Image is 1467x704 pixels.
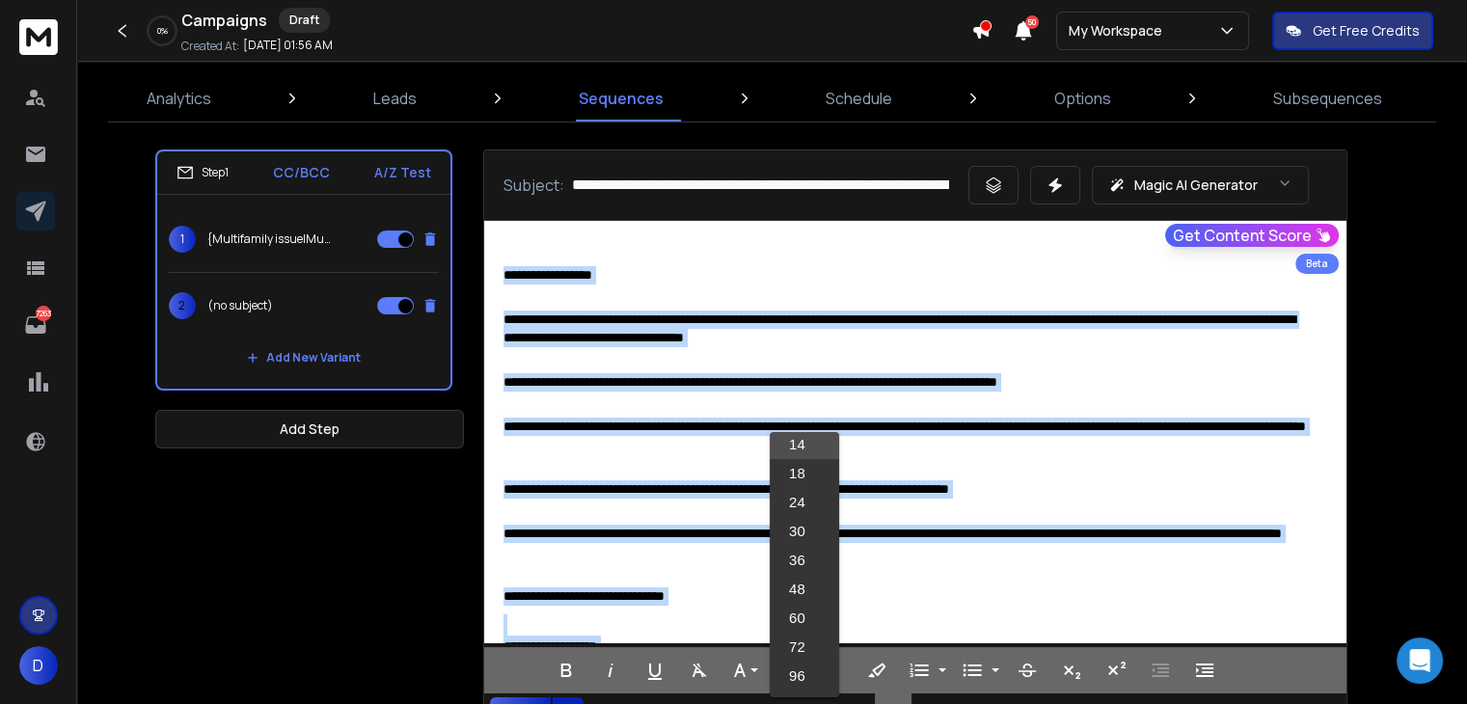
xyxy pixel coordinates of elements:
li: Step1CC/BCCA/Z Test1{Multifamily issue|Multifamily investments challenge|Multifamily investments ... [155,149,452,391]
a: 7263 [16,306,55,344]
div: Draft [279,8,330,33]
a: 72 [770,633,839,662]
button: Get Content Score [1165,224,1339,247]
button: Increase Indent (Ctrl+]) [1186,651,1223,690]
a: 24 [770,488,839,517]
p: A/Z Test [374,163,431,182]
button: Italic (Ctrl+I) [592,651,629,690]
p: Leads [373,87,417,110]
p: [DATE] 01:56 AM [243,38,333,53]
button: Add Step [155,410,464,448]
span: 50 [1025,15,1039,29]
a: 18 [770,459,839,488]
a: 36 [770,546,839,575]
p: My Workspace [1069,21,1170,41]
button: Add New Variant [231,338,376,377]
button: Superscript [1098,651,1134,690]
a: 14 [770,430,839,459]
button: Underline (Ctrl+U) [637,651,673,690]
span: 1 [169,226,196,253]
a: Leads [362,75,428,122]
div: Step 1 [177,164,229,181]
p: Created At: [181,39,239,54]
p: Options [1054,87,1111,110]
a: Subsequences [1262,75,1394,122]
div: Beta [1295,254,1339,274]
button: D [19,646,58,685]
p: 7263 [36,306,51,321]
p: {Multifamily issue|Multifamily investments challenge|Multifamily investments issue} [207,231,331,247]
p: Subject: [503,174,564,197]
a: 30 [770,517,839,546]
a: Analytics [135,75,223,122]
h1: Campaigns [181,9,267,32]
button: Decrease Indent (Ctrl+[) [1142,651,1179,690]
a: Options [1043,75,1123,122]
p: Magic AI Generator [1133,176,1257,195]
a: 48 [770,575,839,604]
a: 96 [770,662,839,690]
span: 2 [169,292,196,319]
button: Bold (Ctrl+B) [548,651,584,690]
a: 60 [770,604,839,633]
button: Subscript [1053,651,1090,690]
p: Subsequences [1273,87,1382,110]
p: Analytics [147,87,211,110]
p: 0 % [157,25,168,37]
p: Sequences [579,87,664,110]
p: CC/BCC [273,163,330,182]
button: Get Free Credits [1272,12,1433,50]
div: Open Intercom Messenger [1397,637,1443,684]
button: Strikethrough (Ctrl+S) [1009,651,1046,690]
p: (no subject) [207,298,273,313]
button: Magic AI Generator [1092,166,1309,204]
a: Schedule [814,75,904,122]
a: Sequences [567,75,675,122]
p: Get Free Credits [1313,21,1420,41]
p: Schedule [826,87,892,110]
button: Unordered List [988,651,1003,690]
